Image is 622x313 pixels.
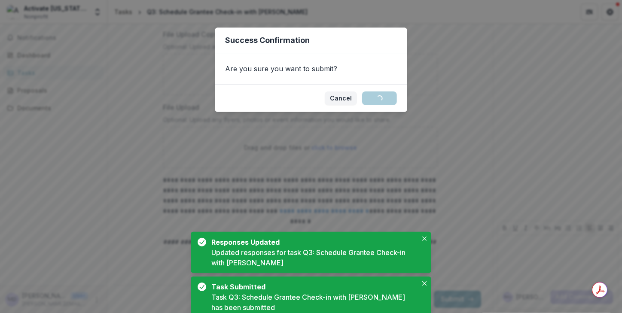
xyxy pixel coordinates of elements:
[325,91,357,105] button: Cancel
[215,53,407,84] div: Are you sure you want to submit?
[211,247,418,268] div: Updated responses for task Q3: Schedule Grantee Check-in with [PERSON_NAME]
[211,282,414,292] div: Task Submitted
[211,292,418,313] div: Task Q3: Schedule Grantee Check-in with [PERSON_NAME] has been submitted
[211,237,414,247] div: Responses Updated
[215,27,407,53] header: Success Confirmation
[419,278,430,289] button: Close
[419,234,430,244] button: Close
